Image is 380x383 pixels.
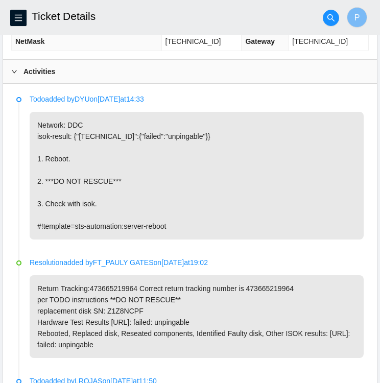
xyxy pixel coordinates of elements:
[347,7,367,28] button: P
[245,37,275,45] span: Gateway
[15,37,45,45] span: NetMask
[323,14,339,22] span: search
[30,93,364,105] p: Todo added by DYU on [DATE] at 14:33
[11,14,26,22] span: menu
[323,10,339,26] button: search
[23,66,55,77] b: Activities
[11,68,17,75] span: right
[30,112,364,240] p: Network: DDC isok-result: {"[TECHNICAL_ID]":{"failed":"unpingable"}} 1. Reboot. 2. ***DO NOT RESC...
[30,275,364,358] p: Return Tracking:473665219964 Correct return tracking number is 473665219964 per TODO instructions...
[10,10,27,26] button: menu
[30,257,364,268] p: Resolution added by FT_PAULY GATES on [DATE] at 19:02
[354,11,360,24] span: P
[3,60,377,83] div: Activities
[292,37,348,45] span: [TECHNICAL_ID]
[165,37,221,45] span: [TECHNICAL_ID]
